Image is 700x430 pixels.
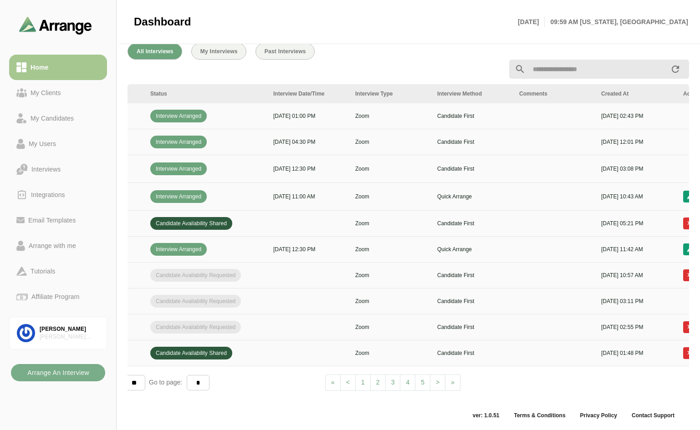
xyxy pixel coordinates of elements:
b: Arrange An Interview [27,364,89,381]
a: Interviews [9,157,107,182]
div: Tutorials [27,266,59,277]
p: [DATE] 05:21 PM [601,219,672,228]
div: Interview Method [437,90,508,98]
p: [DATE] 12:01 PM [601,138,672,146]
button: My Interviews [191,43,246,60]
span: Candidate Availability Shared [150,347,232,359]
p: Candidate First [437,165,508,173]
span: > [436,379,439,386]
p: Zoom [355,219,426,228]
p: Zoom [355,138,426,146]
a: 5 [415,374,430,391]
span: Past Interviews [264,48,306,55]
p: Candidate First [437,112,508,120]
div: My Candidates [27,113,77,124]
p: [DATE] 02:55 PM [601,323,672,331]
p: [DATE] 01:00 PM [273,112,344,120]
span: All Interviews [136,48,174,55]
span: Interview Arranged [150,136,207,148]
p: Zoom [355,165,426,173]
span: Interview Arranged [150,243,207,256]
span: Candidate Availability Requested [150,321,241,334]
p: Candidate First [437,138,508,146]
a: Next [445,374,460,391]
a: 2 [370,374,386,391]
p: [DATE] 10:43 AM [601,192,672,201]
button: All Interviews [128,43,182,60]
p: Quick Arrange [437,192,508,201]
span: ver: 1.0.51 [465,412,507,419]
p: [DATE] 01:48 PM [601,349,672,357]
span: My Interviews [200,48,238,55]
button: Past Interviews [255,43,315,60]
p: Zoom [355,271,426,279]
div: My Users [25,138,60,149]
a: My Users [9,131,107,157]
div: Created At [601,90,672,98]
p: [DATE] 12:30 PM [273,165,344,173]
p: [DATE] 04:30 PM [273,138,344,146]
div: Integrations [27,189,69,200]
p: [DATE] 03:11 PM [601,297,672,305]
div: Status [150,90,262,98]
a: Next [430,374,445,391]
div: Interview Type [355,90,426,98]
p: Candidate First [437,271,508,279]
span: Interview Arranged [150,110,207,122]
span: Dashboard [134,15,191,29]
a: Affiliate Program [9,284,107,309]
a: Integrations [9,182,107,207]
a: Email Templates [9,207,107,233]
div: Affiliate Program [28,291,83,302]
a: Arrange with me [9,233,107,258]
button: Arrange An Interview [11,364,105,381]
p: Candidate First [437,323,508,331]
span: Interview Arranged [150,190,207,203]
span: Candidate Availability Shared [150,217,232,230]
p: [DATE] 03:08 PM [601,165,672,173]
img: arrangeai-name-small-logo.4d2b8aee.svg [19,16,92,34]
div: My Clients [27,87,65,98]
p: [DATE] 10:57 AM [601,271,672,279]
p: [DATE] 11:00 AM [273,192,344,201]
span: » [451,379,455,386]
span: Candidate Availability Requested [150,269,241,282]
p: [DATE] [518,16,545,27]
p: Candidate First [437,297,508,305]
div: Arrange with me [25,240,80,251]
p: Zoom [355,112,426,120]
p: Quick Arrange [437,245,508,253]
span: Go to page: [145,379,187,386]
i: appended action [670,64,681,75]
a: [PERSON_NAME][PERSON_NAME] Associates [9,317,107,349]
div: Email Templates [25,215,79,226]
a: Tutorials [9,258,107,284]
div: Comments [519,90,590,98]
div: Interview Date/Time [273,90,344,98]
a: Home [9,55,107,80]
p: Zoom [355,349,426,357]
a: 4 [400,374,415,391]
p: Zoom [355,245,426,253]
span: Candidate Availability Requested [150,295,241,308]
p: 09:59 AM [US_STATE], [GEOGRAPHIC_DATA] [545,16,688,27]
a: Terms & Conditions [506,412,572,419]
span: Interview Arranged [150,162,207,175]
p: [DATE] 12:30 PM [273,245,344,253]
a: Contact Support [624,412,682,419]
p: Candidate First [437,219,508,228]
div: Interviews [28,164,64,175]
p: [DATE] 11:42 AM [601,245,672,253]
p: Zoom [355,192,426,201]
div: [PERSON_NAME] Associates [40,333,99,341]
a: My Candidates [9,106,107,131]
a: My Clients [9,80,107,106]
div: [PERSON_NAME] [40,325,99,333]
p: Zoom [355,323,426,331]
p: Zoom [355,297,426,305]
p: Candidate First [437,349,508,357]
p: [DATE] 02:43 PM [601,112,672,120]
div: Home [27,62,52,73]
a: Privacy Policy [573,412,624,419]
a: 3 [385,374,401,391]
